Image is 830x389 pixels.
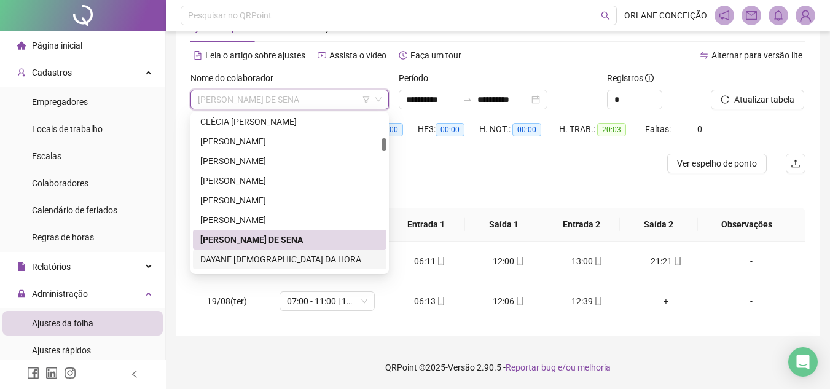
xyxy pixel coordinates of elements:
span: mobile [672,257,682,265]
span: search [601,11,610,20]
span: 0 [697,124,702,134]
div: 21:21 [636,254,695,268]
span: mobile [593,257,603,265]
span: Atualizar tabela [734,93,794,106]
span: Regras de horas [32,232,94,242]
div: DANIEL MAIA SANTOS [193,151,386,171]
span: instagram [64,367,76,379]
span: Ajustes rápidos [32,345,91,355]
div: [PERSON_NAME] [200,174,379,187]
span: 07:00 - 11:00 | 12:00 - 16:00 [287,292,367,310]
div: DANIEL GARCIA BISPO [193,132,386,151]
span: Faça um tour [410,50,461,60]
span: Registros [607,71,654,85]
span: 00:00 [512,123,541,136]
img: 93164 [796,6,815,25]
div: DAYANE JESUS DA HORA [193,250,386,269]
label: Período [399,71,436,85]
div: [PERSON_NAME] DE SENA [200,233,379,246]
div: 06:11 [401,254,460,268]
span: Alternar para versão lite [711,50,802,60]
span: mobile [514,297,524,305]
span: DAVI SANTANA DE SENA [198,90,382,109]
span: notification [719,10,730,21]
th: Entrada 2 [542,208,620,242]
span: Administração [32,289,88,299]
span: Ajustes da folha [32,318,93,328]
button: Ver espelho de ponto [667,154,767,173]
span: history [399,51,407,60]
span: ORLANE CONCEIÇÃO [624,9,707,22]
div: DILEANS MATOS DOS SANTOS [193,269,386,289]
footer: QRPoint © 2025 - 2.90.5 - [166,346,830,389]
th: Entrada 1 [388,208,465,242]
span: youtube [318,51,326,60]
button: Atualizar tabela [711,90,804,109]
div: [PERSON_NAME] [200,213,379,227]
div: DAVI SANTANA DE SENA [193,230,386,250]
span: Cadastros [32,68,72,77]
div: H. TRAB.: [559,122,645,136]
span: Página inicial [32,41,82,50]
span: upload [791,159,801,168]
th: Saída 2 [620,208,697,242]
span: linkedin [45,367,58,379]
span: left [130,370,139,379]
span: down [375,96,382,103]
span: Calendário de feriados [32,205,117,215]
div: HE 3: [418,122,479,136]
span: Faltas: [645,124,673,134]
span: Empregadores [32,97,88,107]
label: Nome do colaborador [190,71,281,85]
span: swap-right [463,95,472,104]
span: bell [773,10,784,21]
span: mobile [436,297,445,305]
span: home [17,41,26,50]
span: Ver espelho de ponto [677,157,757,170]
span: to [463,95,472,104]
span: Locais de trabalho [32,124,103,134]
div: DANIEL SILVA DE ALCANTARA [193,171,386,191]
span: info-circle [645,74,654,82]
th: Saída 1 [465,208,542,242]
div: [PERSON_NAME] [200,154,379,168]
div: 06:13 [401,294,460,308]
div: Open Intercom Messenger [788,347,818,377]
span: Escalas [32,151,61,161]
div: 13:00 [558,254,617,268]
div: 12:39 [558,294,617,308]
div: [PERSON_NAME] [200,135,379,148]
div: DAYANE [DEMOGRAPHIC_DATA] DA HORA [200,253,379,266]
div: - [715,294,788,308]
div: DAVI QUEIROZ CARDOSO DA SILVA [193,210,386,230]
span: Assista o vídeo [329,50,386,60]
span: Relatórios [32,262,71,272]
span: mobile [514,257,524,265]
span: lock [17,289,26,298]
span: file [17,262,26,271]
div: CLÉCIA [PERSON_NAME] [200,115,379,128]
span: swap [700,51,708,60]
div: - [715,254,788,268]
span: mobile [436,257,445,265]
span: mail [746,10,757,21]
div: [PERSON_NAME] [200,194,379,207]
div: + [636,294,695,308]
span: 20:03 [597,123,626,136]
span: user-add [17,68,26,77]
div: 12:06 [479,294,538,308]
div: CLÉCIA LIMA DA SILVA [193,112,386,132]
div: 12:00 [479,254,538,268]
div: DANILO MATOS OLIVEIRA REIS [193,191,386,210]
span: Observações [708,218,786,231]
span: 19/08(ter) [207,296,247,306]
span: Colaboradores [32,178,88,188]
span: Reportar bug e/ou melhoria [506,363,611,372]
span: 00:00 [436,123,464,136]
span: facebook [27,367,39,379]
span: Leia o artigo sobre ajustes [205,50,305,60]
span: file-text [194,51,202,60]
div: H. NOT.: [479,122,559,136]
span: mobile [593,297,603,305]
span: Versão [448,363,475,372]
